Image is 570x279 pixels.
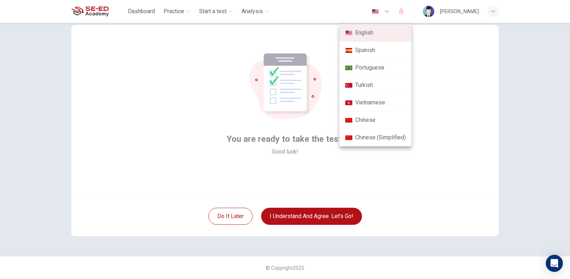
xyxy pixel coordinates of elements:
img: tr [345,83,352,88]
li: Vietnamese [340,94,411,112]
li: Chinese [340,112,411,129]
li: English [340,24,411,42]
img: zh [345,118,352,123]
div: Open Intercom Messenger [546,255,563,272]
li: Portuguese [340,59,411,77]
li: Turkish [340,77,411,94]
img: es [345,48,352,53]
li: Spanish [340,42,411,59]
img: zh-CN [345,135,352,140]
img: en [345,30,352,36]
li: Chinese (Simplified) [340,129,411,146]
img: pt [345,65,352,71]
img: vi [345,100,352,105]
